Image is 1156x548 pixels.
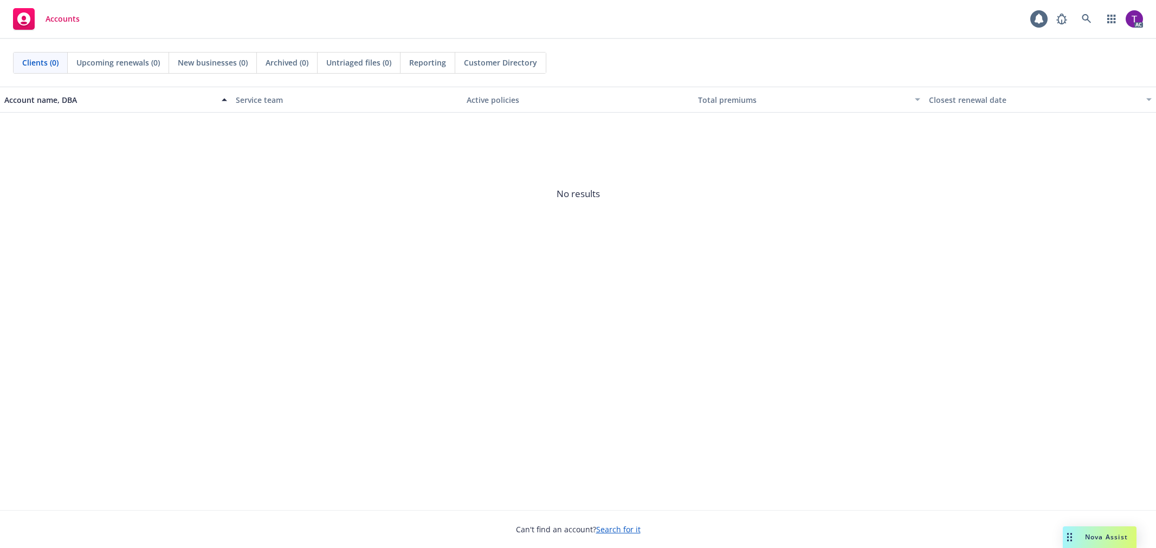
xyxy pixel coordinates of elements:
[178,57,248,68] span: New businesses (0)
[464,57,537,68] span: Customer Directory
[236,94,458,106] div: Service team
[694,87,925,113] button: Total premiums
[1101,8,1122,30] a: Switch app
[925,87,1156,113] button: Closest renewal date
[1126,10,1143,28] img: photo
[467,94,689,106] div: Active policies
[1085,532,1128,542] span: Nova Assist
[1063,526,1076,548] div: Drag to move
[1063,526,1136,548] button: Nova Assist
[596,524,641,534] a: Search for it
[266,57,308,68] span: Archived (0)
[698,94,909,106] div: Total premiums
[231,87,463,113] button: Service team
[4,94,215,106] div: Account name, DBA
[9,4,84,34] a: Accounts
[46,15,80,23] span: Accounts
[1051,8,1073,30] a: Report a Bug
[409,57,446,68] span: Reporting
[462,87,694,113] button: Active policies
[326,57,391,68] span: Untriaged files (0)
[22,57,59,68] span: Clients (0)
[516,524,641,535] span: Can't find an account?
[1076,8,1097,30] a: Search
[929,94,1140,106] div: Closest renewal date
[76,57,160,68] span: Upcoming renewals (0)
